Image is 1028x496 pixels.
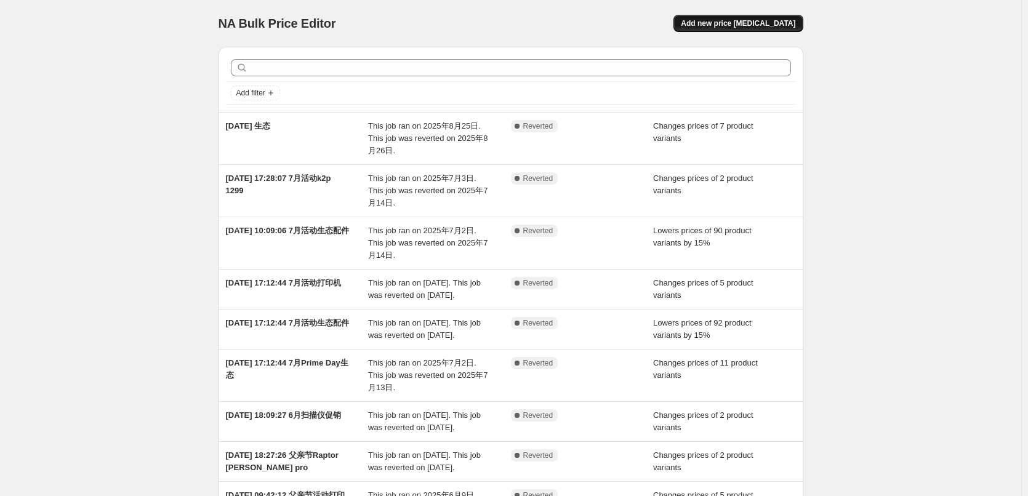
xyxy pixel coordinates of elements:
[653,121,753,143] span: Changes prices of 7 product variants
[368,450,481,472] span: This job ran on [DATE]. This job was reverted on [DATE].
[226,174,331,195] span: [DATE] 17:28:07 7月活动k2p 1299
[653,318,752,340] span: Lowers prices of 92 product variants by 15%
[653,174,753,195] span: Changes prices of 2 product variants
[368,174,488,207] span: This job ran on 2025年7月3日. This job was reverted on 2025年7月14日.
[368,278,481,300] span: This job ran on [DATE]. This job was reverted on [DATE].
[231,86,280,100] button: Add filter
[226,450,339,472] span: [DATE] 18:27:26 父亲节Raptor [PERSON_NAME] pro
[226,318,350,327] span: [DATE] 17:12:44 7月活动生态配件
[523,318,553,328] span: Reverted
[368,318,481,340] span: This job ran on [DATE]. This job was reverted on [DATE].
[653,450,753,472] span: Changes prices of 2 product variants
[368,226,488,260] span: This job ran on 2025年7月2日. This job was reverted on 2025年7月14日.
[226,358,348,380] span: [DATE] 17:12:44 7月Prime Day生态
[226,226,350,235] span: [DATE] 10:09:06 7月活动生态配件
[523,410,553,420] span: Reverted
[368,358,488,392] span: This job ran on 2025年7月2日. This job was reverted on 2025年7月13日.
[368,410,481,432] span: This job ran on [DATE]. This job was reverted on [DATE].
[681,18,795,28] span: Add new price [MEDICAL_DATA]
[653,278,753,300] span: Changes prices of 5 product variants
[653,358,758,380] span: Changes prices of 11 product variants
[673,15,803,32] button: Add new price [MEDICAL_DATA]
[653,410,753,432] span: Changes prices of 2 product variants
[523,226,553,236] span: Reverted
[523,278,553,288] span: Reverted
[219,17,336,30] span: NA Bulk Price Editor
[226,278,342,287] span: [DATE] 17:12:44 7月活动打印机
[523,450,553,460] span: Reverted
[523,358,553,368] span: Reverted
[653,226,752,247] span: Lowers prices of 90 product variants by 15%
[226,410,342,420] span: [DATE] 18:09:27 6月扫描仪促销
[523,121,553,131] span: Reverted
[226,121,271,130] span: [DATE] 生态
[368,121,488,155] span: This job ran on 2025年8月25日. This job was reverted on 2025年8月26日.
[236,88,265,98] span: Add filter
[523,174,553,183] span: Reverted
